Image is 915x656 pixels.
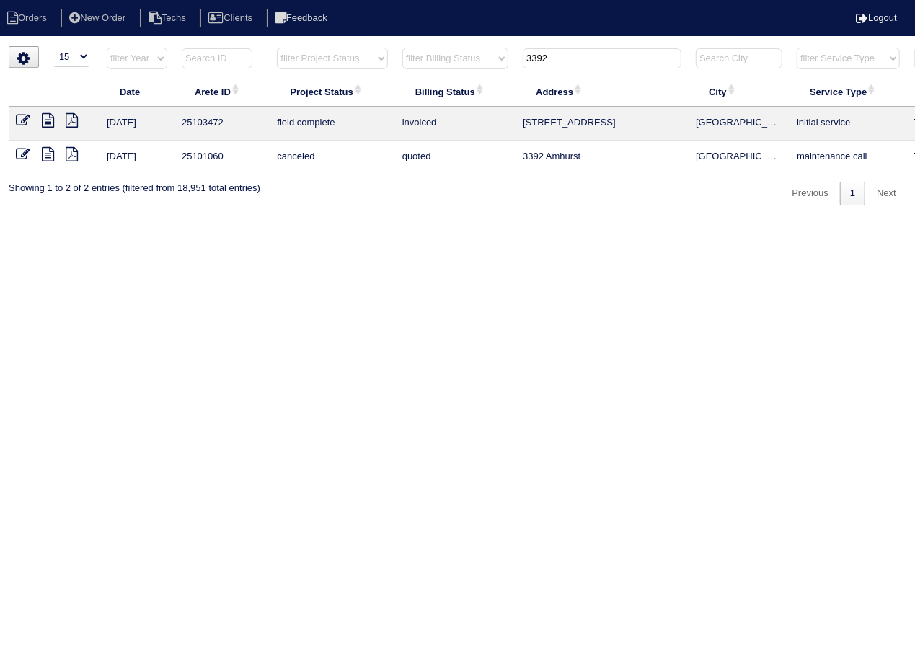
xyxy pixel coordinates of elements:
div: Showing 1 to 2 of 2 entries (filtered from 18,951 total entries) [9,174,260,195]
td: [STREET_ADDRESS] [516,107,689,141]
td: [DATE] [100,141,174,174]
td: [GEOGRAPHIC_DATA] [689,107,790,141]
a: Previous [782,182,839,205]
td: [DATE] [100,107,174,141]
a: Logout [856,12,897,23]
td: initial service [790,107,906,141]
li: Feedback [267,9,339,28]
a: Techs [140,12,198,23]
th: Project Status: activate to sort column ascending [270,76,394,107]
th: Address: activate to sort column ascending [516,76,689,107]
li: Clients [200,9,264,28]
td: quoted [395,141,516,174]
td: canceled [270,141,394,174]
a: Clients [200,12,264,23]
li: New Order [61,9,137,28]
td: invoiced [395,107,516,141]
th: City: activate to sort column ascending [689,76,790,107]
th: Date [100,76,174,107]
td: 25103472 [174,107,270,141]
td: maintenance call [790,141,906,174]
input: Search City [696,48,782,68]
a: New Order [61,12,137,23]
th: Arete ID: activate to sort column ascending [174,76,270,107]
td: 25101060 [174,141,270,174]
th: Billing Status: activate to sort column ascending [395,76,516,107]
a: Next [867,182,906,205]
td: [GEOGRAPHIC_DATA] [689,141,790,174]
td: 3392 Amhurst [516,141,689,174]
a: 1 [840,182,865,205]
input: Search Address [523,48,681,68]
th: Service Type: activate to sort column ascending [790,76,906,107]
li: Techs [140,9,198,28]
td: field complete [270,107,394,141]
input: Search ID [182,48,252,68]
